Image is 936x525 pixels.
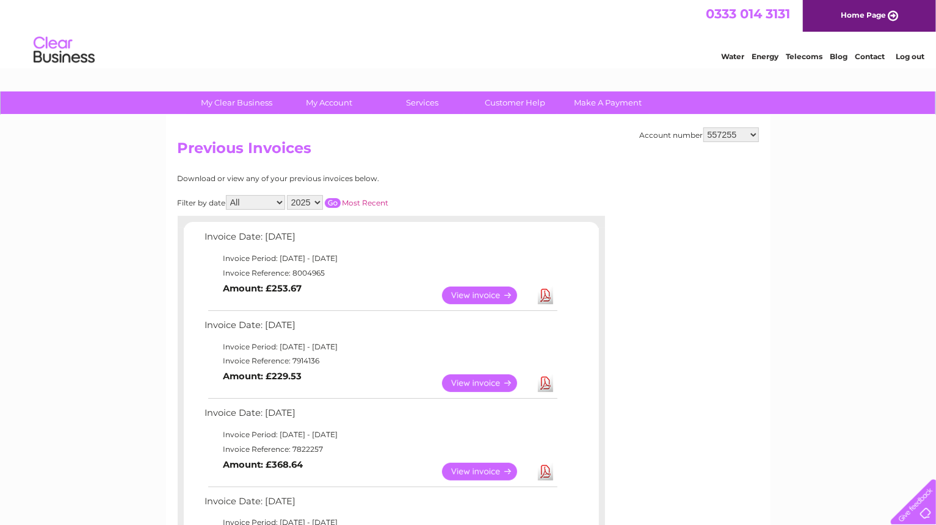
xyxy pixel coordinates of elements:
a: View [442,463,532,480]
b: Amount: £253.67 [223,283,302,294]
h2: Previous Invoices [178,140,759,163]
div: Clear Business is a trading name of Verastar Limited (registered in [GEOGRAPHIC_DATA] No. 3667643... [180,7,757,59]
a: Blog [830,52,847,61]
td: Invoice Period: [DATE] - [DATE] [202,251,559,266]
td: Invoice Period: [DATE] - [DATE] [202,427,559,442]
td: Invoice Reference: 7914136 [202,354,559,368]
td: Invoice Date: [DATE] [202,405,559,427]
a: Customer Help [465,91,565,114]
a: Most Recent [343,198,389,207]
b: Amount: £229.53 [223,371,302,382]
td: Invoice Period: [DATE] - [DATE] [202,340,559,354]
div: Account number [640,127,759,142]
td: Invoice Reference: 7822257 [202,442,559,457]
a: Services [372,91,473,114]
td: Invoice Date: [DATE] [202,229,559,251]
a: Water [721,52,744,61]
img: logo.png [33,32,95,69]
a: Download [538,287,553,304]
div: Download or view any of your previous invoices below. [178,174,498,183]
b: Amount: £368.64 [223,459,303,470]
a: Download [538,374,553,392]
td: Invoice Date: [DATE] [202,317,559,340]
a: My Account [279,91,380,114]
td: Invoice Date: [DATE] [202,493,559,516]
a: View [442,287,532,304]
a: Contact [855,52,885,61]
a: Energy [752,52,778,61]
a: Make A Payment [557,91,658,114]
a: My Clear Business [186,91,287,114]
a: 0333 014 3131 [706,6,790,21]
td: Invoice Reference: 8004965 [202,266,559,280]
a: Download [538,463,553,480]
div: Filter by date [178,195,498,210]
a: Telecoms [786,52,822,61]
a: Log out [896,52,924,61]
a: View [442,374,532,392]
